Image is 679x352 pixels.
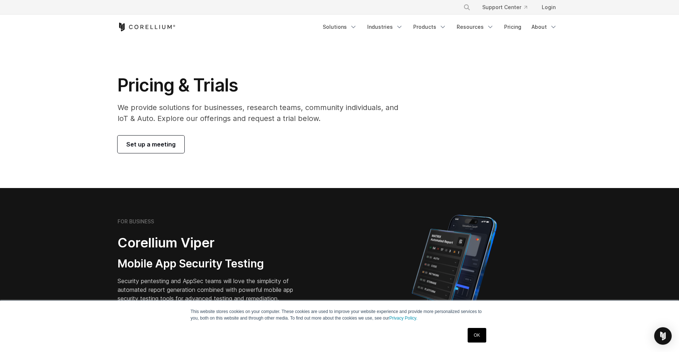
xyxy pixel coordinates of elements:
[118,218,154,225] h6: FOR BUSINESS
[118,23,176,31] a: Corellium Home
[452,20,498,34] a: Resources
[118,235,304,251] h2: Corellium Viper
[126,140,176,149] span: Set up a meeting
[318,20,361,34] a: Solutions
[118,102,408,124] p: We provide solutions for businesses, research teams, community individuals, and IoT & Auto. Explo...
[118,257,304,271] h3: Mobile App Security Testing
[318,20,561,34] div: Navigation Menu
[399,211,509,339] img: Corellium MATRIX automated report on iPhone showing app vulnerability test results across securit...
[536,1,561,14] a: Login
[118,74,408,96] h1: Pricing & Trials
[460,1,473,14] button: Search
[476,1,533,14] a: Support Center
[363,20,407,34] a: Industries
[118,277,304,303] p: Security pentesting and AppSec teams will love the simplicity of automated report generation comb...
[389,316,417,321] a: Privacy Policy.
[409,20,451,34] a: Products
[118,136,184,153] a: Set up a meeting
[654,327,672,345] div: Open Intercom Messenger
[468,328,486,343] a: OK
[527,20,561,34] a: About
[500,20,526,34] a: Pricing
[454,1,561,14] div: Navigation Menu
[191,308,488,321] p: This website stores cookies on your computer. These cookies are used to improve your website expe...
